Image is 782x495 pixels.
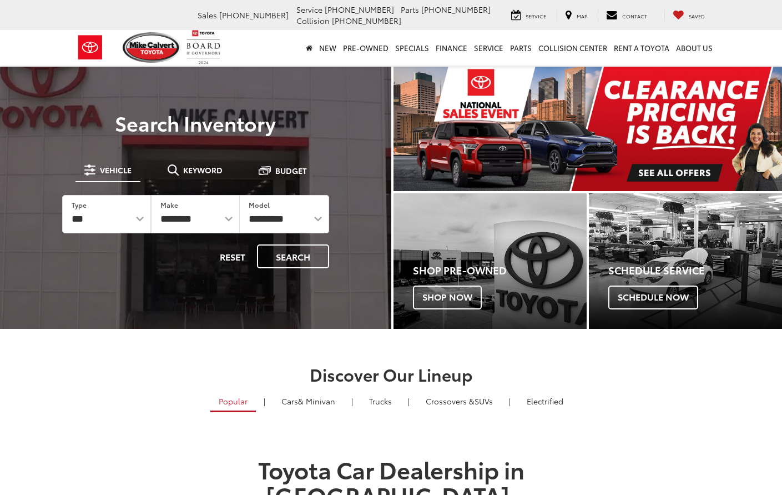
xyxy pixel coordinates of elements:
[198,9,217,21] span: Sales
[393,193,587,329] div: Toyota
[673,30,716,66] a: About Us
[219,9,289,21] span: [PHONE_NUMBER]
[160,200,178,209] label: Make
[526,12,546,19] span: Service
[664,9,713,22] a: My Saved Vehicles
[535,30,611,66] a: Collision Center
[302,30,316,66] a: Home
[75,365,708,383] h2: Discover Our Lineup
[123,32,181,63] img: Mike Calvert Toyota
[72,200,87,209] label: Type
[622,12,647,19] span: Contact
[257,244,329,268] button: Search
[518,392,572,411] a: Electrified
[316,30,340,66] a: New
[261,396,268,407] li: |
[69,29,111,66] img: Toyota
[557,9,596,22] a: Map
[471,30,507,66] a: Service
[325,4,394,15] span: [PHONE_NUMBER]
[413,286,482,309] span: Shop Now
[426,396,475,407] span: Crossovers &
[611,30,673,66] a: Rent a Toyota
[275,167,307,174] span: Budget
[598,9,655,22] a: Contact
[432,30,471,66] a: Finance
[210,244,255,268] button: Reset
[577,12,587,19] span: Map
[608,286,698,309] span: Schedule Now
[507,30,535,66] a: Parts
[589,193,782,329] div: Toyota
[296,4,322,15] span: Service
[608,265,782,276] h4: Schedule Service
[689,12,705,19] span: Saved
[298,396,335,407] span: & Minivan
[401,4,419,15] span: Parts
[183,166,223,174] span: Keyword
[393,193,587,329] a: Shop Pre-Owned Shop Now
[349,396,356,407] li: |
[47,112,345,134] h3: Search Inventory
[506,396,513,407] li: |
[100,166,132,174] span: Vehicle
[361,392,400,411] a: Trucks
[503,9,554,22] a: Service
[405,396,412,407] li: |
[332,15,401,26] span: [PHONE_NUMBER]
[249,200,270,209] label: Model
[296,15,330,26] span: Collision
[392,30,432,66] a: Specials
[340,30,392,66] a: Pre-Owned
[413,265,587,276] h4: Shop Pre-Owned
[589,193,782,329] a: Schedule Service Schedule Now
[273,392,344,411] a: Cars
[417,392,501,411] a: SUVs
[210,392,256,412] a: Popular
[421,4,491,15] span: [PHONE_NUMBER]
